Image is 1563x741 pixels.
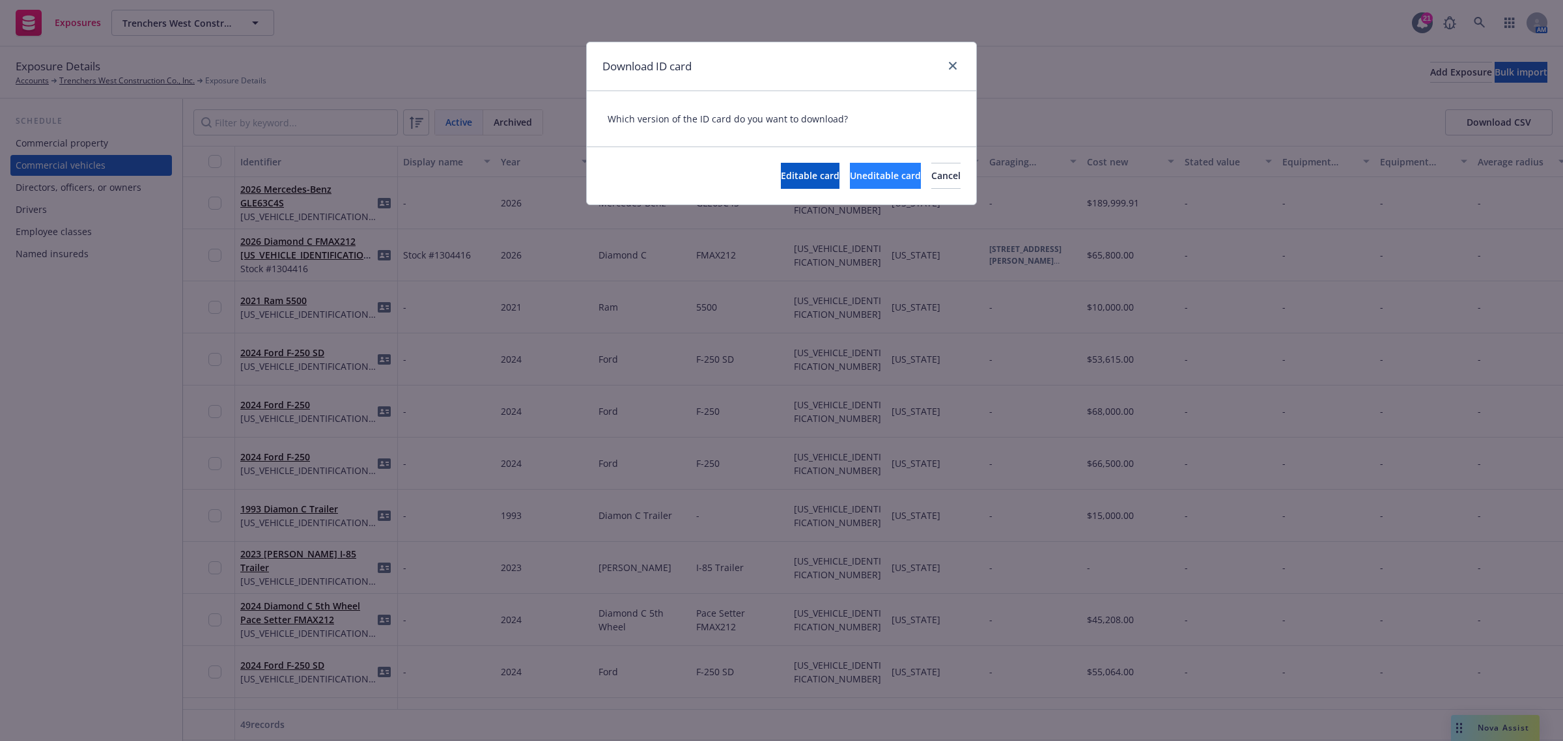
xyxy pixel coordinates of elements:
span: Cancel [931,169,961,182]
h1: Download ID card [602,58,692,75]
a: close [945,58,961,74]
span: Which version of the ID card do you want to download? [608,113,848,125]
button: Editable card [781,163,839,189]
button: Cancel [931,163,961,189]
span: Editable card [781,169,839,182]
button: Uneditable card [850,163,921,189]
span: Uneditable card [850,169,921,182]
